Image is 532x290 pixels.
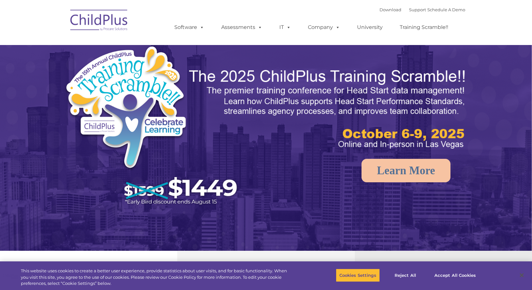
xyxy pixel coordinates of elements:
a: Company [301,21,346,34]
a: Download [379,7,401,12]
a: IT [273,21,297,34]
button: Cookies Settings [336,268,380,282]
a: Software [168,21,211,34]
img: ChildPlus by Procare Solutions [67,5,131,37]
button: Close [515,268,529,282]
a: University [351,21,389,34]
a: Support [409,7,426,12]
span: Last name [89,42,109,47]
a: Learn More [362,159,450,182]
a: Assessments [215,21,269,34]
font: | [379,7,465,12]
span: Phone number [89,69,117,74]
button: Reject All [385,268,425,282]
a: Training Scramble!! [393,21,455,34]
div: This website uses cookies to create a better user experience, provide statistics about user visit... [21,268,292,287]
a: Schedule A Demo [427,7,465,12]
button: Accept All Cookies [431,268,479,282]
